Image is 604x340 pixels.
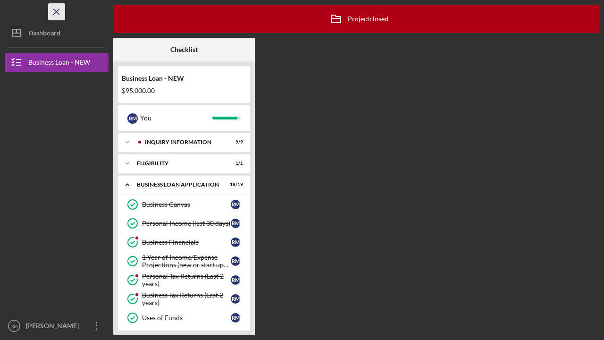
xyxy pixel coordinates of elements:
[122,87,246,94] div: $95,000.00
[142,220,231,227] div: Personal Income (last 30 days)
[231,200,240,209] div: R M
[123,271,245,289] a: Personal Tax Returns (Last 2 years)RM
[231,313,240,323] div: R M
[145,139,219,145] div: INQUIRY INFORMATION
[123,233,245,252] a: Business FinancialsRM
[226,139,243,145] div: 9 / 9
[142,291,231,306] div: Business Tax Returns (Last 2 years)
[142,254,231,269] div: 1 Year of Income/Expense Projections (new or start up businesses over $50k)
[122,75,246,82] div: Business Loan - NEW
[226,182,243,187] div: 18 / 19
[137,161,219,166] div: ELIGIBILITY
[5,316,109,335] button: RM[PERSON_NAME]
[123,214,245,233] a: Personal Income (last 30 days)RM
[142,272,231,288] div: Personal Tax Returns (Last 2 years)
[137,182,219,187] div: BUSINESS LOAN APPLICATION
[231,294,240,304] div: R M
[123,195,245,214] a: Business CanvasRM
[231,256,240,266] div: R M
[226,161,243,166] div: 1 / 1
[5,53,109,72] button: Business Loan - NEW
[231,275,240,285] div: R M
[123,289,245,308] a: Business Tax Returns (Last 2 years)RM
[11,323,18,329] text: RM
[231,238,240,247] div: R M
[28,53,90,74] div: Business Loan - NEW
[123,308,245,327] a: Uses of FundsRM
[142,201,231,208] div: Business Canvas
[170,46,198,53] b: Checklist
[324,7,388,31] div: Project closed
[231,219,240,228] div: R M
[5,24,109,42] button: Dashboard
[140,110,212,126] div: You
[142,238,231,246] div: Business Financials
[127,113,138,124] div: R M
[123,252,245,271] a: 1 Year of Income/Expense Projections (new or start up businesses over $50k)RM
[24,316,85,338] div: [PERSON_NAME]
[28,24,60,45] div: Dashboard
[142,314,231,322] div: Uses of Funds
